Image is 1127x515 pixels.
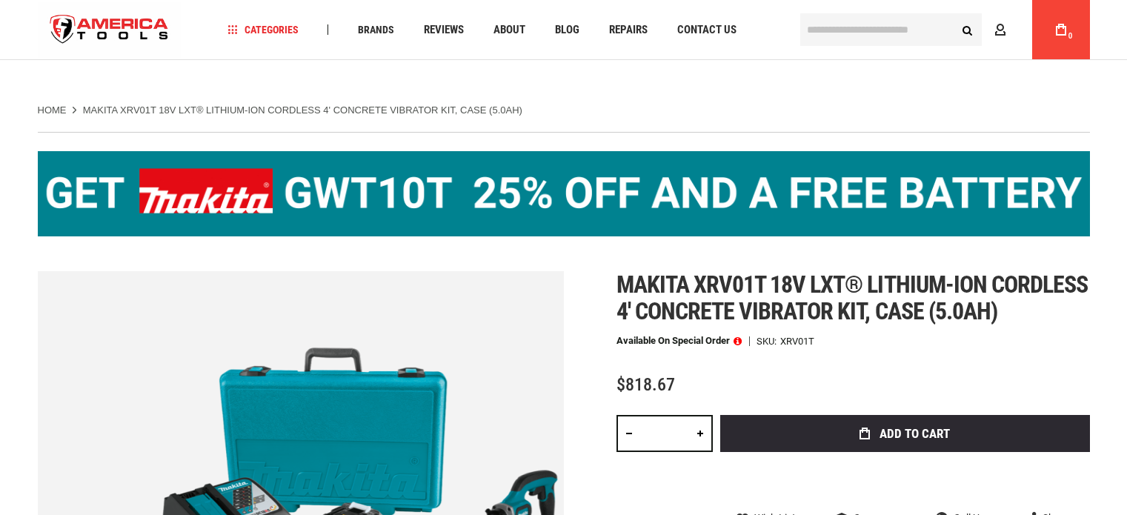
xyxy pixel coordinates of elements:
span: Add to Cart [880,428,950,440]
p: Available on Special Order [616,336,742,346]
span: Categories [227,24,299,35]
span: $818.67 [616,374,675,395]
a: Brands [351,20,401,40]
a: Home [38,104,67,117]
a: Repairs [602,20,654,40]
button: Search [954,16,982,44]
span: Contact Us [677,24,737,36]
strong: MAKITA XRV01T 18V LXT® LITHIUM-ION CORDLESS 4' CONCRETE VIBRATOR KIT, CASE (5.0AH) [83,104,522,116]
img: BOGO: Buy the Makita® XGT IMpact Wrench (GWT10T), get the BL4040 4ah Battery FREE! [38,151,1090,236]
span: Repairs [609,24,648,36]
strong: SKU [757,336,780,346]
a: Reviews [417,20,471,40]
span: Brands [358,24,394,35]
img: America Tools [38,2,182,58]
span: Makita xrv01t 18v lxt® lithium-ion cordless 4' concrete vibrator kit, case (5.0ah) [616,270,1088,325]
a: store logo [38,2,182,58]
span: 0 [1068,32,1073,40]
span: About [493,24,525,36]
div: XRV01T [780,336,814,346]
span: Reviews [424,24,464,36]
a: Categories [221,20,305,40]
span: Blog [555,24,579,36]
a: About [487,20,532,40]
button: Add to Cart [720,415,1090,452]
a: Blog [548,20,586,40]
a: Contact Us [671,20,743,40]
